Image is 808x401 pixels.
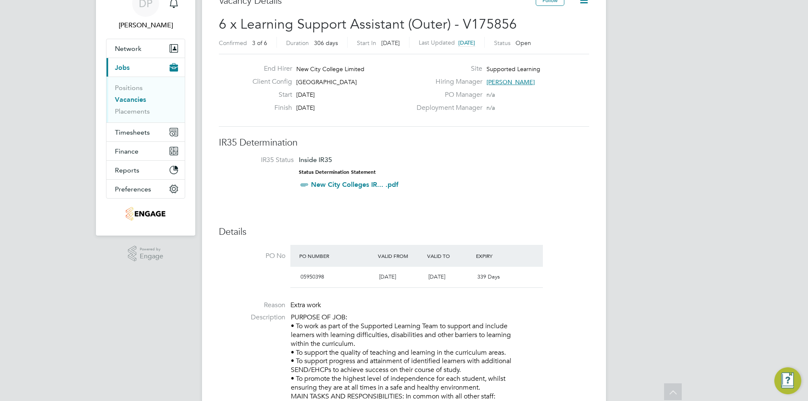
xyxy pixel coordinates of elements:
[376,248,425,263] div: Valid From
[106,77,185,122] div: Jobs
[115,128,150,136] span: Timesheets
[379,273,396,280] span: [DATE]
[246,90,292,99] label: Start
[219,137,589,149] h3: IR35 Determination
[219,313,285,322] label: Description
[419,39,455,46] label: Last Updated
[115,185,151,193] span: Preferences
[106,207,185,220] a: Go to home page
[227,156,294,165] label: IR35 Status
[474,248,523,263] div: Expiry
[516,39,531,47] span: Open
[246,77,292,86] label: Client Config
[219,16,517,32] span: 6 x Learning Support Assistant (Outer) - V175856
[412,77,482,86] label: Hiring Manager
[126,207,165,220] img: jambo-logo-retina.png
[115,147,138,155] span: Finance
[140,246,163,253] span: Powered by
[115,84,143,92] a: Positions
[219,301,285,310] label: Reason
[115,64,130,72] span: Jobs
[115,166,139,174] span: Reports
[252,39,267,47] span: 3 of 6
[425,248,474,263] div: Valid To
[106,123,185,141] button: Timesheets
[115,96,146,104] a: Vacancies
[297,248,376,263] div: PO Number
[106,58,185,77] button: Jobs
[106,20,185,30] span: Danielle Page
[219,226,589,238] h3: Details
[246,104,292,112] label: Finish
[106,39,185,58] button: Network
[486,91,495,98] span: n/a
[381,39,400,47] span: [DATE]
[477,273,500,280] span: 339 Days
[299,156,332,164] span: Inside IR35
[314,39,338,47] span: 306 days
[774,367,801,394] button: Engage Resource Center
[486,65,540,73] span: Supported Learning
[311,181,399,189] a: New City Colleges IR... .pdf
[106,161,185,179] button: Reports
[412,64,482,73] label: Site
[486,78,535,86] span: [PERSON_NAME]
[296,104,315,112] span: [DATE]
[296,91,315,98] span: [DATE]
[246,64,292,73] label: End Hirer
[458,39,475,46] span: [DATE]
[115,45,141,53] span: Network
[357,39,376,47] label: Start In
[106,142,185,160] button: Finance
[494,39,510,47] label: Status
[140,253,163,260] span: Engage
[219,39,247,47] label: Confirmed
[486,104,495,112] span: n/a
[128,246,164,262] a: Powered byEngage
[115,107,150,115] a: Placements
[296,78,357,86] span: [GEOGRAPHIC_DATA]
[412,90,482,99] label: PO Manager
[300,273,324,280] span: 05950398
[290,301,321,309] span: Extra work
[412,104,482,112] label: Deployment Manager
[296,65,364,73] span: New City College Limited
[106,180,185,198] button: Preferences
[299,169,376,175] strong: Status Determination Statement
[286,39,309,47] label: Duration
[428,273,445,280] span: [DATE]
[219,252,285,260] label: PO No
